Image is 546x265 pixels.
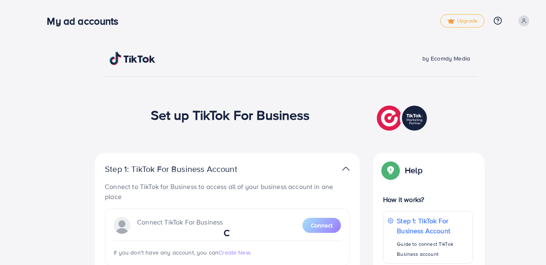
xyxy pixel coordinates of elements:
[440,14,485,28] a: tickUpgrade
[397,216,468,236] p: Step 1: TikTok For Business Account
[105,164,264,174] p: Step 1: TikTok For Business Account
[47,15,125,27] h3: My ad accounts
[397,239,468,259] p: Guide to connect TikTok Business account
[377,103,429,133] img: TikTok partner
[447,18,477,24] span: Upgrade
[447,18,455,24] img: tick
[151,107,310,123] h1: Set up TikTok For Business
[342,163,350,175] img: TikTok partner
[405,165,422,175] p: Help
[383,194,473,204] p: How it works?
[422,54,470,63] span: by Ecomdy Media
[383,163,398,178] img: Popup guide
[109,52,155,65] img: TikTok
